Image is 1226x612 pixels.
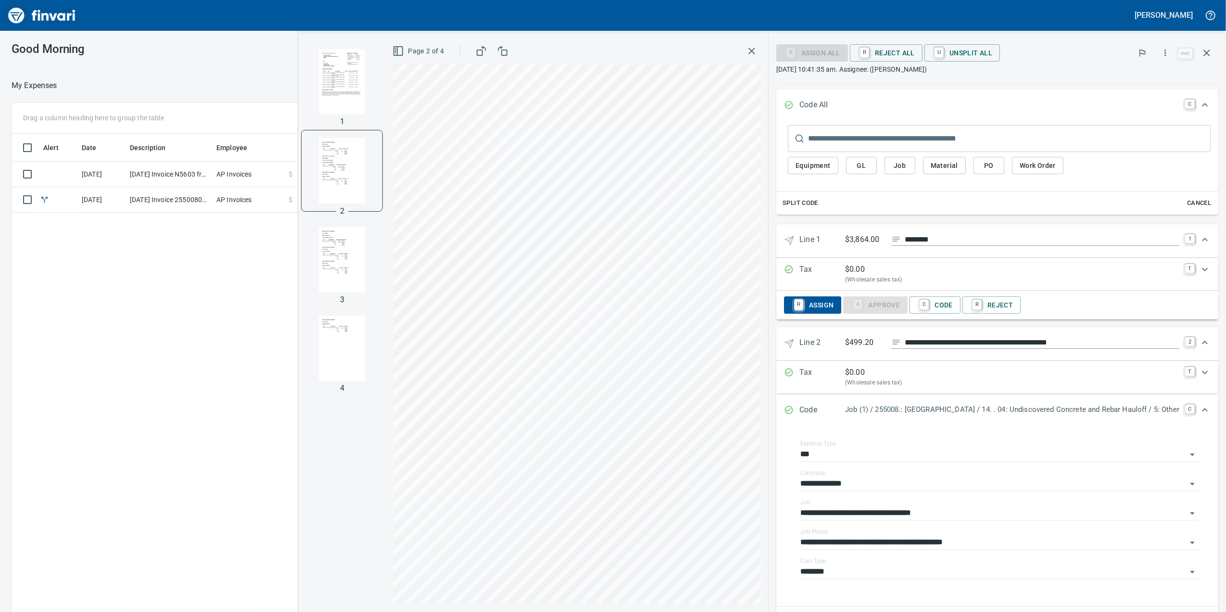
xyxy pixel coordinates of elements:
[799,367,845,388] p: Tax
[845,378,1179,388] p: (Wholesale sales tax)
[1186,565,1199,579] button: Open
[776,224,1218,257] div: Expand
[846,157,877,175] button: GL
[1185,367,1195,376] a: T
[780,196,821,211] button: Split Code
[776,291,1218,319] div: Expand
[799,234,845,248] p: Line 1
[783,198,818,209] span: Split Code
[920,299,929,310] a: C
[962,296,1021,314] button: RReject
[213,187,285,213] td: AP Invoices
[82,142,97,153] span: Date
[289,195,292,204] span: $
[1185,234,1195,243] a: 1
[800,529,828,535] label: Job Phase
[130,142,166,153] span: Description
[1185,264,1195,273] a: T
[309,227,375,293] img: Page 3
[858,45,915,61] span: Reject All
[394,45,444,57] span: Page 2 of 4
[850,44,923,62] button: RReject All
[1020,160,1056,172] span: Work Order
[892,160,908,172] span: Job
[792,297,834,313] span: Assign
[794,299,803,310] a: R
[981,160,997,172] span: PO
[213,162,285,187] td: AP Invoices
[970,297,1013,313] span: Reject
[973,299,982,310] a: R
[78,162,126,187] td: [DATE]
[126,162,213,187] td: [DATE] Invoice N5603 from Columbia River Pumping Inc. (1-24468)
[340,116,344,127] p: 1
[845,264,865,275] p: $ 0.00
[1186,536,1199,549] button: Open
[845,367,865,378] p: $ 0.00
[1185,404,1195,414] a: C
[800,470,825,476] label: Company
[776,327,1218,360] div: Expand
[1186,448,1199,461] button: Open
[309,316,375,381] img: Page 4
[1186,507,1199,520] button: Open
[1132,42,1153,64] button: Flag
[43,142,59,153] span: Alert
[935,47,944,58] a: U
[931,160,958,172] span: Material
[126,187,213,213] td: [DATE] Invoice 255008092225 from Tapani Materials (1-29544)
[917,297,953,313] span: Code
[776,64,1218,74] p: [DATE] 10:41:35 am. Assignee: ([PERSON_NAME])
[1012,157,1063,175] button: Work Order
[776,361,1218,394] div: Expand
[39,196,50,203] span: Split transaction
[1155,42,1176,64] button: More
[788,157,838,175] button: Equipment
[799,404,845,417] p: Code
[800,558,826,564] label: Cost Type
[6,4,78,27] img: Finvari
[1178,48,1193,59] a: esc
[1186,198,1212,209] span: Cancel
[289,169,292,179] span: $
[12,42,317,56] h3: Good Morning
[309,49,375,115] img: Page 1
[12,80,57,91] nav: breadcrumb
[1185,99,1195,109] a: C
[800,441,836,446] label: Expense Type
[1186,477,1199,491] button: Open
[292,142,329,153] span: Amount
[1185,337,1195,346] a: 2
[860,47,869,58] a: R
[776,121,1218,215] div: Expand
[340,294,344,306] p: 3
[799,99,845,112] p: Code All
[799,337,845,351] p: Line 2
[784,296,841,314] button: RAssign
[854,160,869,172] span: GL
[973,157,1004,175] button: PO
[1184,196,1214,211] button: Cancel
[924,44,1000,62] button: UUnsplit All
[845,337,884,349] p: $499.20
[799,264,845,285] p: Tax
[910,296,961,314] button: CCode
[216,142,247,153] span: Employee
[885,157,915,175] button: Job
[391,42,448,60] button: Page 2 of 4
[776,395,1218,426] div: Expand
[845,404,1179,415] p: Job (1) / 255008.: [GEOGRAPHIC_DATA] / 14. . 04: Undiscovered Concrete and Rebar Hauloff / 5: Other
[800,499,810,505] label: Job
[796,160,831,172] span: Equipment
[1133,8,1195,23] button: [PERSON_NAME]
[23,113,164,123] p: Drag a column heading here to group the table
[309,138,375,204] img: Page 2
[843,300,908,308] div: Coding Required
[216,142,260,153] span: Employee
[1176,41,1218,64] span: Close invoice
[1135,10,1193,20] h5: [PERSON_NAME]
[932,45,992,61] span: Unsplit All
[340,205,344,217] p: 2
[776,89,1218,121] div: Expand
